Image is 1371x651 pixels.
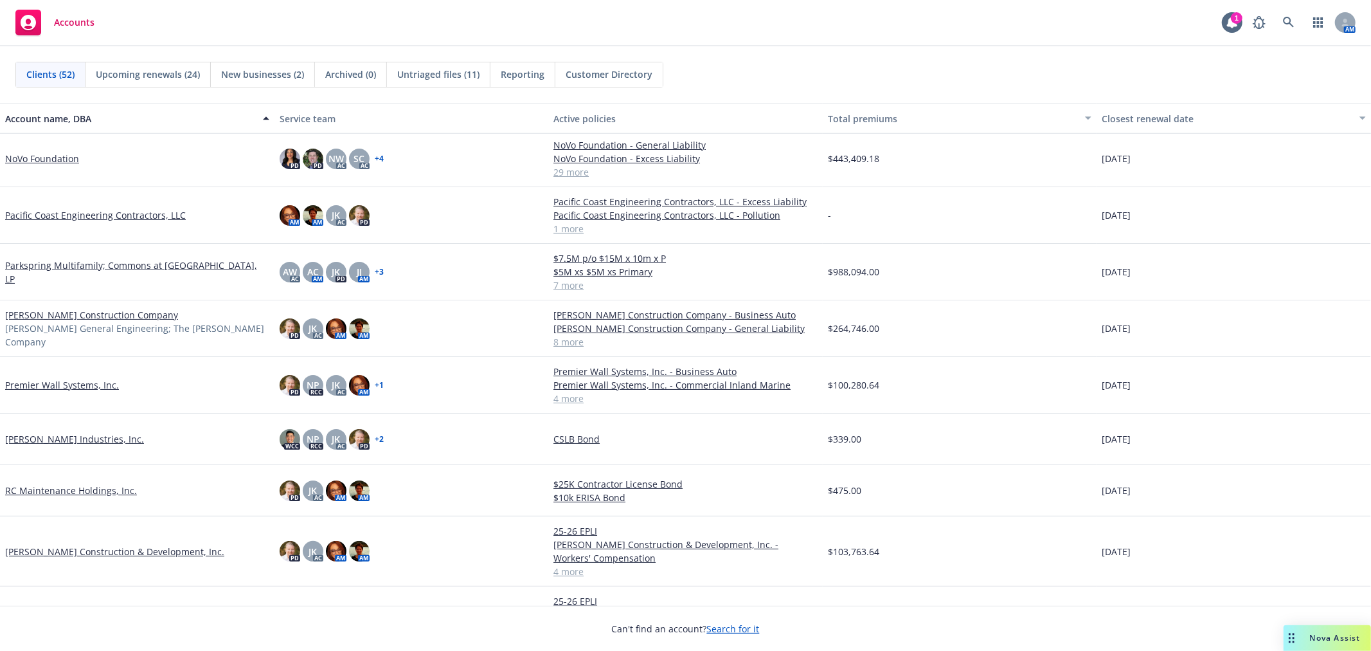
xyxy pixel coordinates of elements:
a: 7 more [553,279,818,292]
a: 4 more [553,392,818,405]
span: [DATE] [1102,378,1131,392]
span: [DATE] [1102,545,1131,558]
span: - [828,208,831,222]
a: 8 more [553,335,818,349]
img: photo [326,481,346,501]
a: Search [1276,10,1302,35]
span: [DATE] [1102,432,1131,446]
span: NW [328,152,344,165]
img: photo [349,205,370,226]
a: RC Maintenance Holdings, Inc. [5,484,137,497]
button: Nova Assist [1284,625,1371,651]
span: Can't find an account? [612,622,760,636]
span: $100,280.64 [828,378,879,392]
span: Accounts [54,17,94,28]
span: [DATE] [1102,265,1131,279]
button: Total premiums [823,103,1097,134]
span: Untriaged files (11) [397,68,479,81]
a: 25-26 EPLI [553,594,818,608]
a: Premier Wall Systems, Inc. [5,378,119,392]
a: + 3 [375,268,384,276]
span: Upcoming renewals (24) [96,68,200,81]
a: NoVo Foundation - Excess Liability [553,152,818,165]
a: Switch app [1305,10,1331,35]
button: Active policies [548,103,823,134]
a: Search for it [707,623,760,635]
div: 1 [1231,12,1242,24]
span: JK [332,265,340,279]
img: photo [349,541,370,562]
img: photo [326,318,346,339]
a: $5M xs $5M xs Primary [553,265,818,279]
button: Service team [274,103,549,134]
a: [PERSON_NAME] Construction Company [5,308,178,322]
button: Closest renewal date [1097,103,1371,134]
a: [PERSON_NAME] Industries, Inc. [5,432,144,446]
a: Premier Wall Systems, Inc. - Business Auto [553,365,818,378]
span: Reporting [501,68,544,81]
a: [PERSON_NAME] Construction & Development, Inc. [5,545,224,558]
img: photo [280,149,300,169]
a: [PERSON_NAME] Construction Company - Business Auto [553,308,818,322]
span: $988,094.00 [828,265,879,279]
div: Drag to move [1284,625,1300,651]
a: CSLB Bond [553,432,818,446]
img: photo [349,318,370,339]
img: photo [303,205,323,226]
img: photo [280,318,300,339]
a: $7.5M p/o $15M x 10m x P [553,252,818,265]
img: photo [326,541,346,562]
span: AC [307,265,319,279]
span: JK [332,432,340,446]
a: + 1 [375,381,384,389]
span: $339.00 [828,432,861,446]
a: Pacific Coast Engineering Contractors, LLC - Excess Liability [553,195,818,208]
div: Total premiums [828,112,1078,125]
span: [DATE] [1102,322,1131,335]
span: [DATE] [1102,484,1131,497]
span: JK [332,208,340,222]
span: Nova Assist [1310,632,1361,643]
span: $475.00 [828,484,861,497]
a: Parkspring Multifamily; Commons at [GEOGRAPHIC_DATA], LP [5,259,269,286]
div: Closest renewal date [1102,112,1352,125]
span: [DATE] [1102,208,1131,222]
a: $25K Contractor License Bond [553,477,818,491]
a: NoVo Foundation [5,152,79,165]
span: [PERSON_NAME] General Engineering; The [PERSON_NAME] Company [5,322,269,349]
img: photo [280,481,300,501]
span: Clients (52) [26,68,75,81]
span: New businesses (2) [221,68,304,81]
a: Pacific Coast Engineering Contractors, LLC - Pollution [553,208,818,222]
a: + 2 [375,436,384,443]
img: photo [349,429,370,450]
span: AW [283,265,297,279]
span: [DATE] [1102,152,1131,165]
a: 25-26 EPLI [553,524,818,538]
span: JK [309,322,317,335]
img: photo [349,481,370,501]
span: $443,409.18 [828,152,879,165]
a: 29 more [553,165,818,179]
a: [PERSON_NAME] Construction Company - General Liability [553,322,818,335]
div: Account name, DBA [5,112,255,125]
span: Customer Directory [566,68,652,81]
a: Pacific Coast Engineering Contractors, LLC [5,208,186,222]
a: Report a Bug [1246,10,1272,35]
span: JK [309,545,317,558]
a: Accounts [10,5,100,41]
a: + 4 [375,155,384,163]
img: photo [280,541,300,562]
div: Service team [280,112,544,125]
span: JK [332,378,340,392]
img: photo [280,205,300,226]
span: SC [354,152,364,165]
a: $10k ERISA Bond [553,491,818,504]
